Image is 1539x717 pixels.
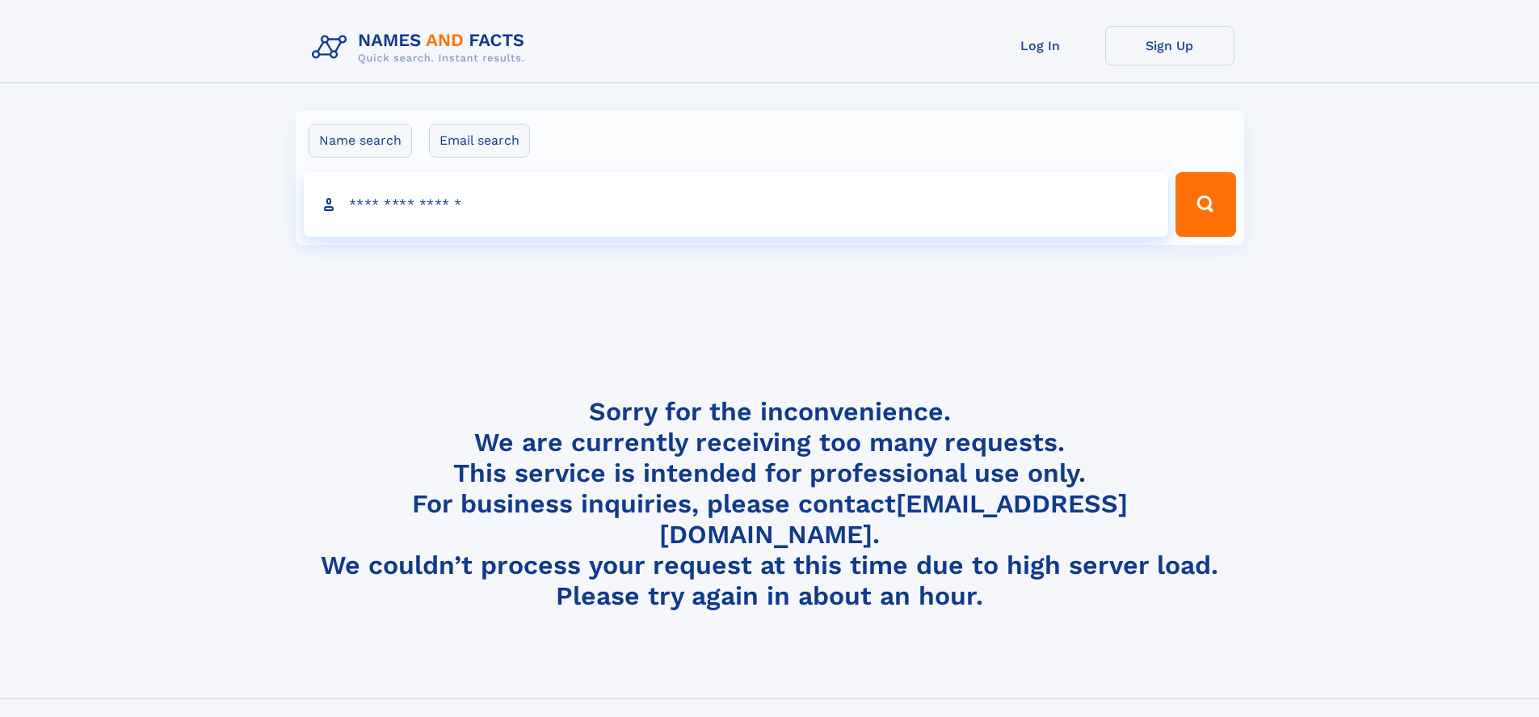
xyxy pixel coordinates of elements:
[976,26,1105,65] a: Log In
[309,124,412,158] label: Name search
[304,172,1169,237] input: search input
[305,396,1234,612] h4: Sorry for the inconvenience. We are currently receiving too many requests. This service is intend...
[1175,172,1235,237] button: Search Button
[1105,26,1234,65] a: Sign Up
[429,124,530,158] label: Email search
[305,26,538,70] img: Logo Names and Facts
[659,488,1128,550] a: [EMAIL_ADDRESS][DOMAIN_NAME]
